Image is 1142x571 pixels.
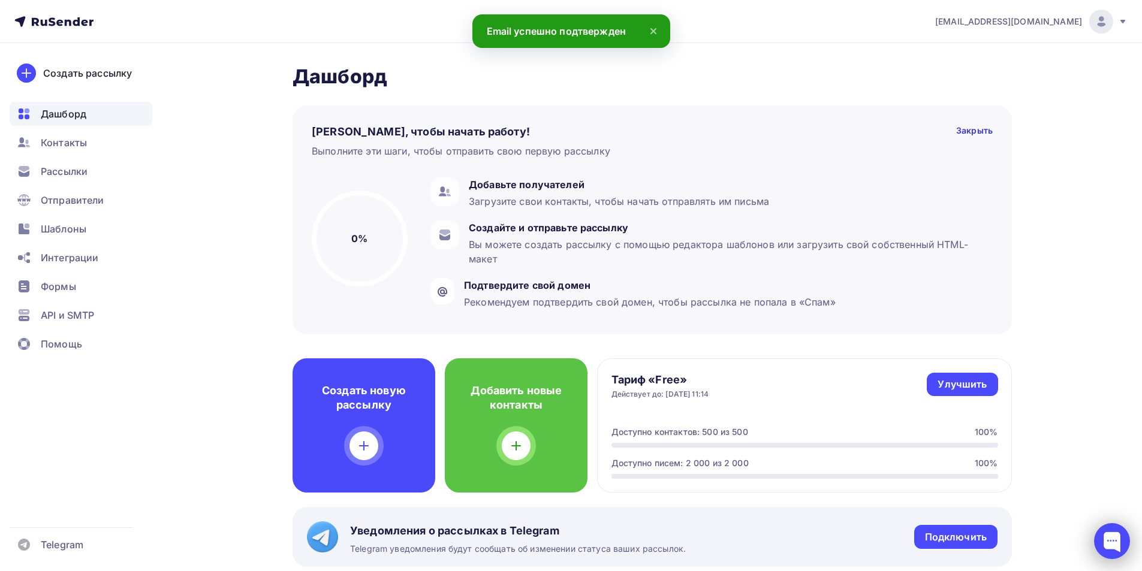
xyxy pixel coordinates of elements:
[350,543,686,555] span: Telegram уведомления будут сообщать об изменении статуса ваших рассылок.
[41,193,104,207] span: Отправители
[938,377,987,391] div: Улучшить
[10,102,152,126] a: Дашборд
[935,10,1128,34] a: [EMAIL_ADDRESS][DOMAIN_NAME]
[41,308,94,322] span: API и SMTP
[10,159,152,183] a: Рассылки
[41,537,83,552] span: Telegram
[41,250,98,265] span: Интеграции
[927,373,998,396] a: Улучшить
[611,389,709,399] div: Действует до: [DATE] 11:14
[10,188,152,212] a: Отправители
[43,66,132,80] div: Создать рассылку
[469,177,769,192] div: Добавьте получателей
[611,426,748,438] div: Доступно контактов: 500 из 500
[469,237,987,266] div: Вы можете создать рассылку с помощью редактора шаблонов или загрузить свой собственный HTML-макет
[293,65,1012,89] h2: Дашборд
[350,524,686,538] span: Уведомления о рассылках в Telegram
[41,164,88,179] span: Рассылки
[469,220,987,235] div: Создайте и отправьте рассылку
[469,194,769,209] div: Загрузите свои контакты, чтобы начать отправлять им письма
[10,217,152,241] a: Шаблоны
[464,383,568,412] h4: Добавить новые контакты
[312,125,530,139] h4: [PERSON_NAME], чтобы начать работу!
[41,135,87,150] span: Контакты
[956,125,993,139] div: Закрыть
[611,373,709,387] h4: Тариф «Free»
[41,107,86,121] span: Дашборд
[975,457,998,469] div: 100%
[10,274,152,298] a: Формы
[935,16,1082,28] span: [EMAIL_ADDRESS][DOMAIN_NAME]
[312,383,416,412] h4: Создать новую рассылку
[312,144,610,158] div: Выполните эти шаги, чтобы отправить свою первую рассылку
[41,337,82,351] span: Помощь
[925,530,987,544] div: Подключить
[975,426,998,438] div: 100%
[41,279,76,294] span: Формы
[464,295,836,309] div: Рекомендуем подтвердить свой домен, чтобы рассылка не попала в «Спам»
[41,222,86,236] span: Шаблоны
[10,131,152,155] a: Контакты
[351,231,367,246] h5: 0%
[464,278,836,292] div: Подтвердите свой домен
[611,457,749,469] div: Доступно писем: 2 000 из 2 000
